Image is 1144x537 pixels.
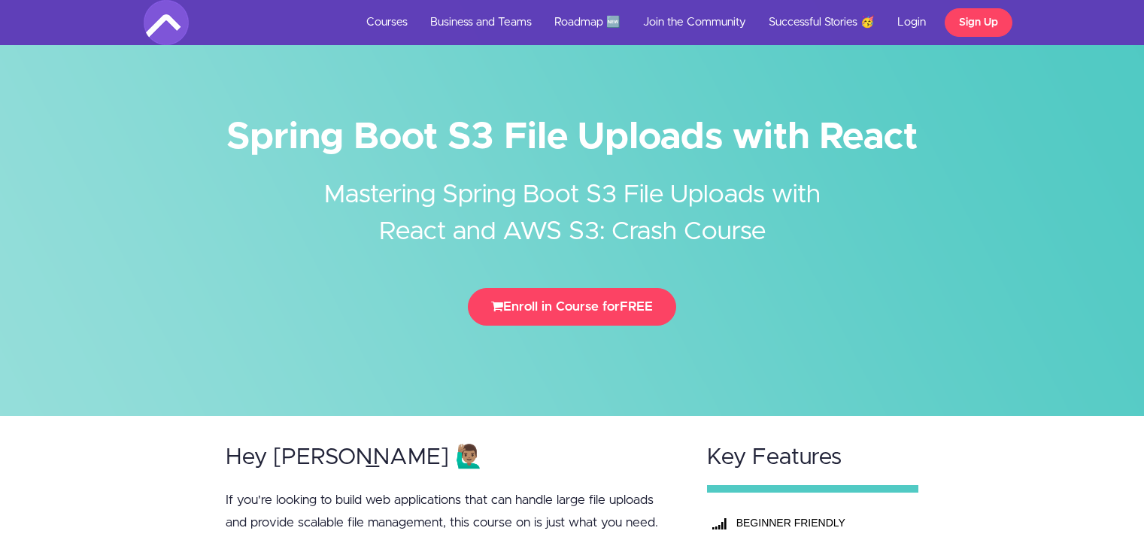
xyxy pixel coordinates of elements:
[144,120,1001,154] h1: Spring Boot S3 File Uploads with React
[945,8,1012,37] a: Sign Up
[707,445,919,470] h2: Key Features
[468,288,676,326] button: Enroll in Course forFREE
[620,300,653,313] span: FREE
[226,445,678,470] h2: Hey [PERSON_NAME] 🙋🏽‍♂️
[290,154,854,250] h2: Mastering Spring Boot S3 File Uploads with React and AWS S3: Crash Course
